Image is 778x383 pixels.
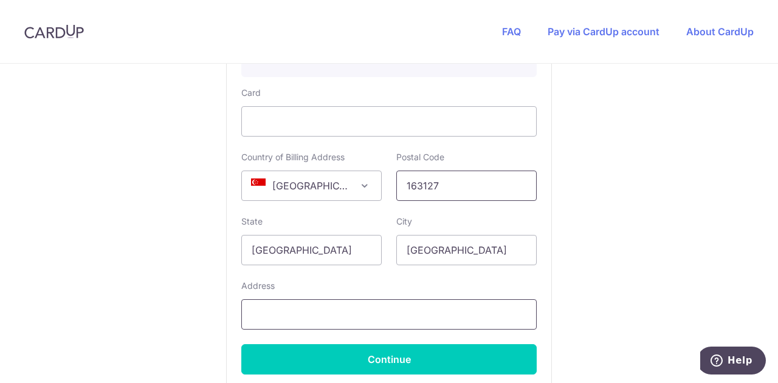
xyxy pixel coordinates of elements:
[241,151,345,163] label: Country of Billing Address
[700,347,766,377] iframe: Opens a widget where you can find more information
[241,87,261,99] label: Card
[242,171,381,200] span: Singapore
[24,24,84,39] img: CardUp
[241,171,382,201] span: Singapore
[241,344,537,375] button: Continue
[252,114,526,129] iframe: Secure card payment input frame
[241,280,275,292] label: Address
[396,171,537,201] input: Example 123456
[396,151,444,163] label: Postal Code
[686,25,754,38] a: About CardUp
[241,215,263,228] label: State
[502,25,521,38] a: FAQ
[548,25,659,38] a: Pay via CardUp account
[396,215,412,228] label: City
